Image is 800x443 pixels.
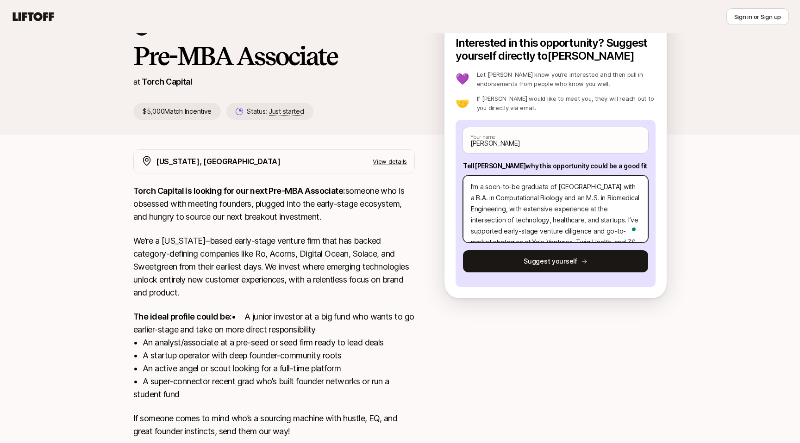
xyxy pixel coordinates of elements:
p: View details [373,157,407,166]
p: at [133,76,140,88]
p: Interested in this opportunity? Suggest yourself directly to [PERSON_NAME] [456,37,656,62]
button: Sign in or Sign up [726,8,789,25]
p: We’re a [US_STATE]–based early-stage venture firm that has backed category-defining companies lik... [133,234,415,299]
h1: Pre-MBA Associate [133,42,415,70]
p: 💜 [456,74,469,85]
textarea: To enrich screen reader interactions, please activate Accessibility in Grammarly extension settings [463,175,648,243]
p: 🤝 [456,98,469,109]
p: • A junior investor at a big fund who wants to go earlier-stage and take on more direct responsib... [133,310,415,401]
p: If someone comes to mind who’s a sourcing machine with hustle, EQ, and great founder instincts, s... [133,412,415,438]
button: Suggest yourself [463,250,648,272]
strong: The ideal profile could be: [133,312,231,321]
a: Torch Capital [142,77,192,86]
p: [US_STATE], [GEOGRAPHIC_DATA] [156,155,281,167]
p: someone who is obsessed with meeting founders, plugged into the early-stage ecosystem, and hungry... [133,185,415,223]
span: Just started [269,107,304,116]
p: Status: [247,106,304,117]
p: $5,000 Match Incentive [133,103,221,120]
p: Let [PERSON_NAME] know you’re interested and then pull in endorsements from people who know you w... [477,70,656,88]
p: If [PERSON_NAME] would like to meet you, they will reach out to you directly via email. [477,94,656,112]
p: Tell [PERSON_NAME] why this opportunity could be a good fit [463,160,648,172]
strong: Torch Capital is looking for our next Pre-MBA Associate: [133,186,345,196]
